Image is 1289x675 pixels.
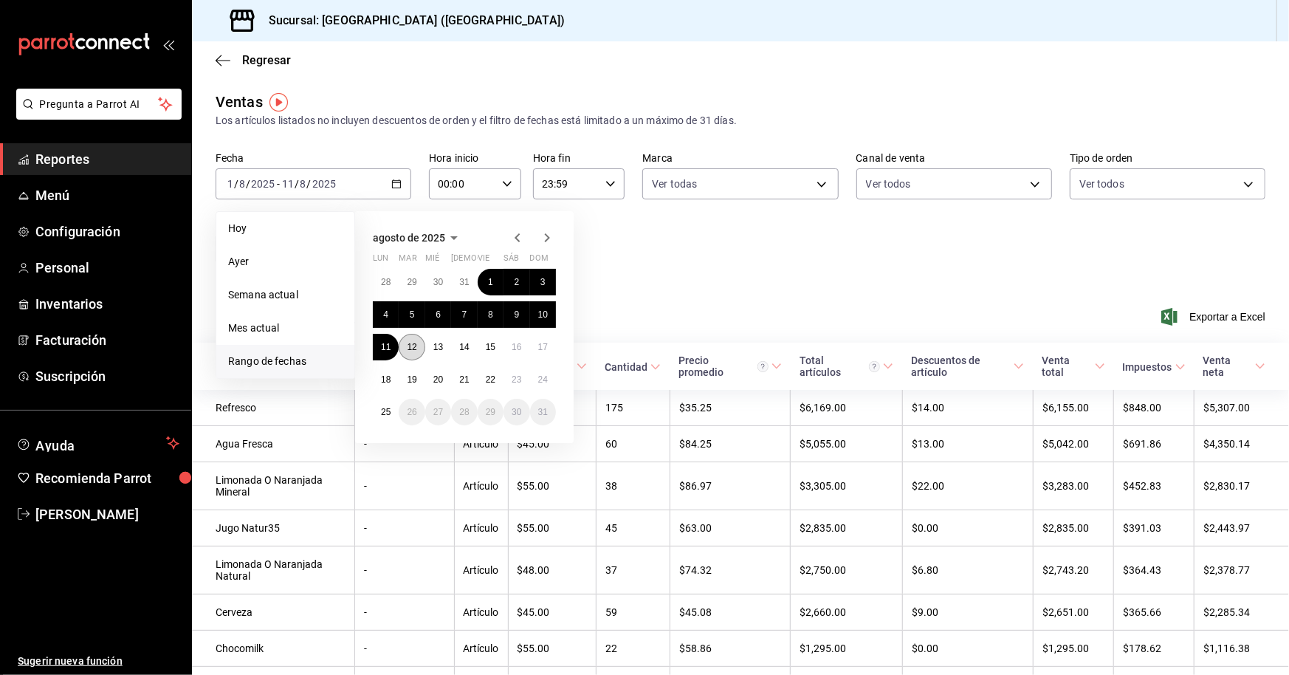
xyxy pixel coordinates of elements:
td: $2,443.97 [1195,510,1289,546]
td: 45 [596,510,670,546]
span: Suscripción [35,366,179,386]
td: $45.00 [508,595,596,631]
td: $4,350.14 [1195,426,1289,462]
button: 7 de agosto de 2025 [451,301,477,328]
td: $5,042.00 [1033,426,1113,462]
td: $6,155.00 [1033,390,1113,426]
abbr: 2 de agosto de 2025 [514,277,519,287]
input: -- [300,178,307,190]
abbr: sábado [503,253,519,269]
td: Artículo [454,426,508,462]
td: $6,169.00 [791,390,903,426]
span: Sugerir nueva función [18,654,179,669]
td: $5,307.00 [1195,390,1289,426]
button: 28 de agosto de 2025 [451,399,477,425]
svg: Precio promedio = Total artículos / cantidad [757,361,769,372]
span: Descuentos de artículo [911,354,1024,378]
abbr: domingo [530,253,549,269]
button: 30 de agosto de 2025 [503,399,529,425]
button: 8 de agosto de 2025 [478,301,503,328]
td: $2,651.00 [1033,595,1113,631]
button: 22 de agosto de 2025 [478,366,503,393]
button: 16 de agosto de 2025 [503,334,529,360]
abbr: 22 de agosto de 2025 [486,374,495,385]
span: Total artículos [800,354,894,378]
input: ---- [250,178,275,190]
td: $48.00 [508,546,596,595]
button: 24 de agosto de 2025 [530,366,556,393]
span: Ayuda [35,434,160,452]
td: $86.97 [670,462,790,510]
td: $3,305.00 [791,462,903,510]
span: Venta total [1042,354,1104,378]
td: $5,055.00 [791,426,903,462]
div: Total artículos [800,354,881,378]
button: Exportar a Excel [1164,308,1265,326]
td: Agua Fresca [192,426,355,462]
button: 17 de agosto de 2025 [530,334,556,360]
button: 18 de agosto de 2025 [373,366,399,393]
span: Ver todas [652,177,697,191]
td: $6.80 [902,546,1033,595]
div: Cantidad [605,361,647,373]
abbr: 15 de agosto de 2025 [486,342,495,352]
abbr: 24 de agosto de 2025 [538,374,548,385]
svg: El total artículos considera cambios de precios en los artículos así como costos adicionales por ... [869,361,880,372]
abbr: 10 de agosto de 2025 [538,309,548,320]
td: Limonada O Naranjada Mineral [192,462,355,510]
span: / [307,178,312,190]
button: 11 de agosto de 2025 [373,334,399,360]
td: $58.86 [670,631,790,667]
span: Rango de fechas [228,354,343,369]
td: $364.43 [1114,546,1195,595]
abbr: martes [399,253,416,269]
abbr: 18 de agosto de 2025 [381,374,391,385]
abbr: 5 de agosto de 2025 [410,309,415,320]
td: $365.66 [1114,595,1195,631]
span: Cantidad [605,361,661,373]
td: $63.00 [670,510,790,546]
abbr: 7 de agosto de 2025 [462,309,467,320]
span: / [234,178,238,190]
abbr: 30 de agosto de 2025 [512,407,521,417]
a: Pregunta a Parrot AI [10,107,182,123]
h3: Sucursal: [GEOGRAPHIC_DATA] ([GEOGRAPHIC_DATA]) [257,12,565,30]
td: $55.00 [508,631,596,667]
abbr: 31 de julio de 2025 [459,277,469,287]
abbr: 6 de agosto de 2025 [436,309,441,320]
div: Ventas [216,91,263,113]
label: Hora fin [533,154,625,164]
label: Hora inicio [429,154,521,164]
td: $45.08 [670,595,790,631]
div: Los artículos listados no incluyen descuentos de orden y el filtro de fechas está limitado a un m... [216,113,1265,129]
td: $2,830.17 [1195,462,1289,510]
label: Fecha [216,154,411,164]
button: 31 de agosto de 2025 [530,399,556,425]
span: / [246,178,250,190]
abbr: lunes [373,253,388,269]
td: $1,295.00 [1033,631,1113,667]
span: Impuestos [1123,361,1186,373]
td: - [355,631,454,667]
button: 30 de julio de 2025 [425,269,451,295]
td: $45.00 [508,426,596,462]
abbr: 25 de agosto de 2025 [381,407,391,417]
td: $1,116.38 [1195,631,1289,667]
abbr: 13 de agosto de 2025 [433,342,443,352]
td: Refresco [192,390,355,426]
abbr: 4 de agosto de 2025 [383,309,388,320]
div: Descuentos de artículo [911,354,1011,378]
td: $2,835.00 [791,510,903,546]
span: Semana actual [228,287,343,303]
td: $1,295.00 [791,631,903,667]
td: $13.00 [902,426,1033,462]
abbr: 27 de agosto de 2025 [433,407,443,417]
button: 4 de agosto de 2025 [373,301,399,328]
button: 28 de julio de 2025 [373,269,399,295]
abbr: 16 de agosto de 2025 [512,342,521,352]
button: 31 de julio de 2025 [451,269,477,295]
td: Artículo [454,595,508,631]
input: -- [238,178,246,190]
td: Artículo [454,510,508,546]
